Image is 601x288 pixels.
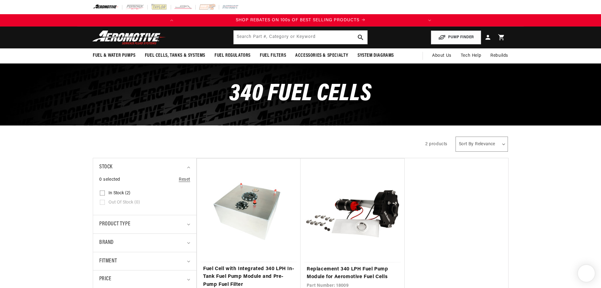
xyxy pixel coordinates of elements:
[179,176,190,183] a: Reset
[178,17,423,24] div: Announcement
[425,142,448,146] span: 2 products
[490,52,508,59] span: Rebuilds
[427,48,456,63] a: About Us
[99,158,190,176] summary: Stock (0 selected)
[210,48,255,63] summary: Fuel Regulators
[178,17,423,24] div: 1 of 2
[140,48,210,63] summary: Fuel Cells, Tanks & Systems
[354,31,367,44] button: search button
[236,18,359,23] span: SHOP REBATES ON 100s OF BEST SELLING PRODUCTS
[260,52,286,59] span: Fuel Filters
[166,14,178,27] button: Translation missing: en.sections.announcements.previous_announcement
[99,238,114,247] span: Brand
[486,48,513,63] summary: Rebuilds
[99,163,112,172] span: Stock
[178,17,423,24] a: SHOP REBATES ON 100s OF BEST SELLING PRODUCTS
[99,252,190,270] summary: Fitment (0 selected)
[99,176,120,183] span: 0 selected
[295,52,348,59] span: Accessories & Specialty
[77,14,524,27] slideshow-component: Translation missing: en.sections.announcements.announcement_bar
[93,52,136,59] span: Fuel & Water Pumps
[145,52,205,59] span: Fuel Cells, Tanks & Systems
[353,48,399,63] summary: System Diagrams
[88,48,140,63] summary: Fuel & Water Pumps
[423,14,436,27] button: Translation missing: en.sections.announcements.next_announcement
[108,191,130,196] span: In stock (2)
[99,270,190,288] summary: Price
[99,215,190,233] summary: Product type (0 selected)
[99,220,130,229] span: Product type
[358,52,394,59] span: System Diagrams
[108,200,140,205] span: Out of stock (0)
[461,52,481,59] span: Tech Help
[255,48,291,63] summary: Fuel Filters
[99,275,111,283] span: Price
[291,48,353,63] summary: Accessories & Specialty
[91,30,168,45] img: Aeromotive
[432,53,452,58] span: About Us
[229,82,371,106] span: 340 Fuel Cells
[431,31,481,44] button: PUMP FINDER
[99,257,117,266] span: Fitment
[99,234,190,252] summary: Brand (0 selected)
[215,52,251,59] span: Fuel Regulators
[307,265,398,281] a: Replacement 340 LPH Fuel Pump Module for Aeromotive Fuel Cells
[456,48,486,63] summary: Tech Help
[234,31,367,44] input: Search by Part Number, Category or Keyword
